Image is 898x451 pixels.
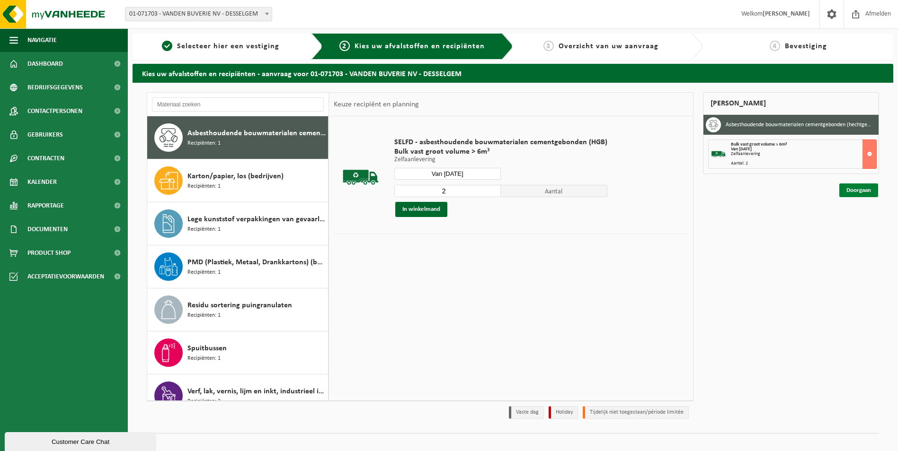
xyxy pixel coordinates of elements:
[187,311,221,320] span: Recipiënten: 1
[147,374,329,417] button: Verf, lak, vernis, lijm en inkt, industrieel in kleinverpakking Recipiënten: 3
[785,43,827,50] span: Bevestiging
[394,156,607,163] p: Zelfaanlevering
[5,430,158,451] iframe: chat widget
[187,182,221,191] span: Recipiënten: 1
[187,300,292,311] span: Residu sortering puingranulaten
[583,406,689,419] li: Tijdelijk niet toegestaan/période limitée
[125,8,272,21] span: 01-071703 - VANDEN BUVERIE NV - DESSELGEM
[543,41,554,51] span: 3
[559,43,658,50] span: Overzicht van uw aanvraag
[549,406,578,419] li: Holiday
[770,41,780,51] span: 4
[187,397,221,406] span: Recipiënten: 3
[395,202,447,217] button: In winkelmand
[187,257,326,268] span: PMD (Plastiek, Metaal, Drankkartons) (bedrijven)
[187,343,227,354] span: Spuitbussen
[187,128,326,139] span: Asbesthoudende bouwmaterialen cementgebonden (hechtgebonden)
[703,92,879,115] div: [PERSON_NAME]
[731,147,752,152] strong: Van [DATE]
[147,202,329,245] button: Lege kunststof verpakkingen van gevaarlijke stoffen Recipiënten: 1
[137,41,304,52] a: 1Selecteer hier een vestiging
[187,386,326,397] span: Verf, lak, vernis, lijm en inkt, industrieel in kleinverpakking
[731,142,787,147] span: Bulk vast groot volume > 6m³
[394,138,607,147] span: SELFD - asbesthoudende bouwmaterialen cementgebonden (HGB)
[726,117,871,132] h3: Asbesthoudende bouwmaterialen cementgebonden (hechtgebonden)
[187,268,221,277] span: Recipiënten: 1
[839,183,878,197] a: Doorgaan
[147,159,329,202] button: Karton/papier, los (bedrijven) Recipiënten: 1
[27,170,57,194] span: Kalender
[27,28,57,52] span: Navigatie
[147,245,329,288] button: PMD (Plastiek, Metaal, Drankkartons) (bedrijven) Recipiënten: 1
[177,43,279,50] span: Selecteer hier een vestiging
[731,161,876,166] div: Aantal: 2
[501,185,607,197] span: Aantal
[27,52,63,76] span: Dashboard
[187,139,221,148] span: Recipiënten: 1
[27,76,83,99] span: Bedrijfsgegevens
[339,41,350,51] span: 2
[152,97,324,112] input: Materiaal zoeken
[355,43,485,50] span: Kies uw afvalstoffen en recipiënten
[147,288,329,331] button: Residu sortering puingranulaten Recipiënten: 1
[162,41,172,51] span: 1
[27,99,82,123] span: Contactpersonen
[509,406,544,419] li: Vaste dag
[27,217,68,241] span: Documenten
[731,152,876,156] div: Zelfaanlevering
[329,93,424,116] div: Keuze recipiënt en planning
[187,214,326,225] span: Lege kunststof verpakkingen van gevaarlijke stoffen
[125,7,272,21] span: 01-071703 - VANDEN BUVERIE NV - DESSELGEM
[27,194,64,217] span: Rapportage
[187,225,221,234] span: Recipiënten: 1
[187,171,284,182] span: Karton/papier, los (bedrijven)
[27,265,104,288] span: Acceptatievoorwaarden
[27,123,63,147] span: Gebruikers
[147,116,329,159] button: Asbesthoudende bouwmaterialen cementgebonden (hechtgebonden) Recipiënten: 1
[763,10,810,17] strong: [PERSON_NAME]
[133,64,893,82] h2: Kies uw afvalstoffen en recipiënten - aanvraag voor 01-071703 - VANDEN BUVERIE NV - DESSELGEM
[394,168,501,180] input: Selecteer datum
[27,241,71,265] span: Product Shop
[187,354,221,363] span: Recipiënten: 1
[27,147,64,170] span: Contracten
[394,147,607,156] span: Bulk vast groot volume > 6m³
[147,331,329,374] button: Spuitbussen Recipiënten: 1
